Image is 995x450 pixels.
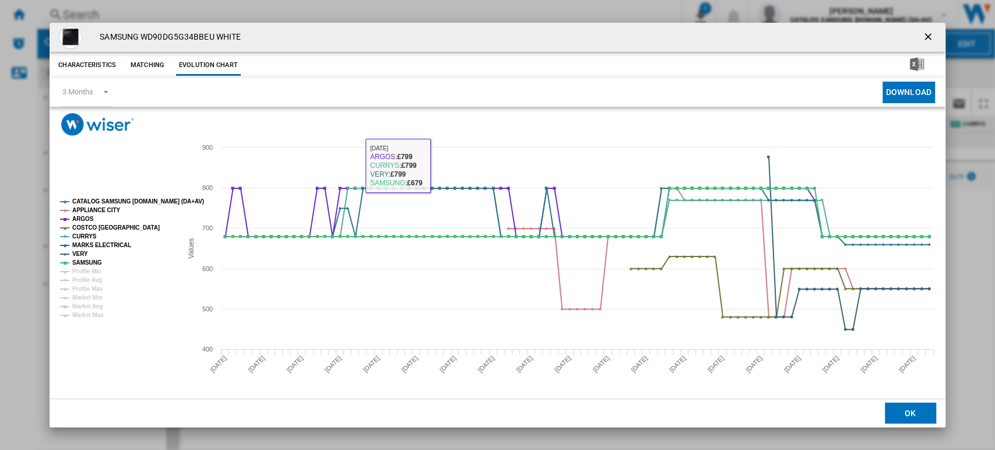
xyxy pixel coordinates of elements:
[72,198,204,205] tspan: CATALOG SAMSUNG [DOMAIN_NAME] (DA+AV)
[898,354,917,374] tspan: [DATE]
[61,113,134,136] img: logo_wiser_300x94.png
[209,354,228,374] tspan: [DATE]
[72,259,102,266] tspan: SAMSUNG
[324,354,343,374] tspan: [DATE]
[630,354,649,374] tspan: [DATE]
[202,305,213,312] tspan: 500
[55,55,119,76] button: Characteristics
[438,354,458,374] tspan: [DATE]
[72,233,97,240] tspan: CURRYS
[59,26,82,49] img: WG3O6_SQ1_0000000004_BLACK_SLf
[122,55,173,76] button: Matching
[706,354,726,374] tspan: [DATE]
[72,303,103,310] tspan: Market Avg
[72,268,101,275] tspan: Profile Min
[668,354,687,374] tspan: [DATE]
[821,354,841,374] tspan: [DATE]
[891,55,943,76] button: Download in Excel
[72,277,102,283] tspan: Profile Avg
[362,354,381,374] tspan: [DATE]
[477,354,496,374] tspan: [DATE]
[515,354,535,374] tspan: [DATE]
[744,354,764,374] tspan: [DATE]
[72,224,160,231] tspan: COSTCO [GEOGRAPHIC_DATA]
[202,184,213,191] tspan: 800
[72,216,94,222] tspan: ARGOS
[176,55,241,76] button: Evolution chart
[72,207,120,213] tspan: APPLIANCE CITY
[917,26,941,49] button: getI18NText('BUTTONS.CLOSE_DIALOG')
[72,312,104,318] tspan: Market Max
[202,224,213,231] tspan: 700
[247,354,266,374] tspan: [DATE]
[187,238,195,258] tspan: Values
[592,354,611,374] tspan: [DATE]
[62,87,93,96] div: 3 Months
[94,31,241,43] h4: SAMSUNG WD90DG5G34BBEU WHITE
[922,31,936,45] ng-md-icon: getI18NText('BUTTONS.CLOSE_DIALOG')
[50,23,945,428] md-dialog: Product popup
[72,286,103,292] tspan: Profile Max
[72,251,88,257] tspan: VERY
[202,144,213,151] tspan: 900
[72,242,131,248] tspan: MARKS ELECTRICAL
[202,265,213,272] tspan: 600
[910,57,924,71] img: excel-24x24.png
[859,354,878,374] tspan: [DATE]
[286,354,305,374] tspan: [DATE]
[885,403,936,424] button: OK
[202,346,213,353] tspan: 400
[72,294,102,301] tspan: Market Min
[883,82,935,103] button: Download
[553,354,572,374] tspan: [DATE]
[783,354,802,374] tspan: [DATE]
[400,354,420,374] tspan: [DATE]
